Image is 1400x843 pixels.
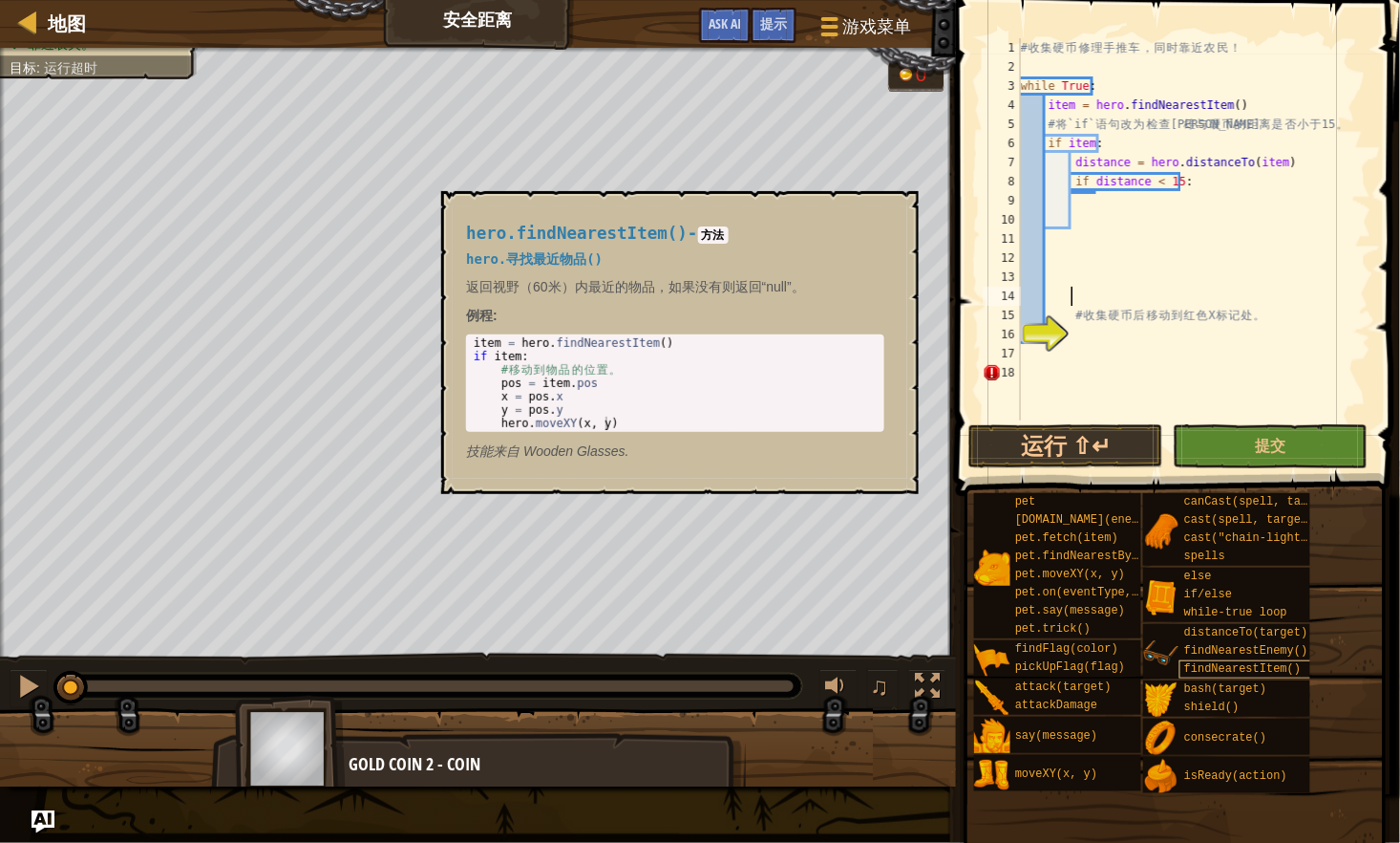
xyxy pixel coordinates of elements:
[983,191,1021,210] div: 9
[983,210,1021,229] div: 10
[1184,550,1225,563] span: spells
[1143,759,1179,795] img: portrait.png
[1184,626,1308,639] span: distanceTo(target)
[1143,721,1179,757] img: portrait.png
[983,115,1021,134] div: 5
[466,224,688,243] span: hero.findNearestItem()
[350,752,727,777] div: Gold Coin 2 - coin
[983,325,1021,344] div: 16
[466,251,603,267] span: hero.寻找最近物品()
[1184,495,1335,508] span: canCast(spell, target)
[983,344,1021,363] div: 17
[983,57,1021,76] div: 2
[983,38,1021,57] div: 1
[1143,636,1179,672] img: portrait.png
[983,229,1021,249] div: 11
[1015,568,1125,581] span: pet.moveXY(x, y)
[1015,622,1091,636] span: pet.trick()
[974,757,1010,793] img: portrait.png
[983,96,1021,115] div: 4
[1184,570,1212,583] span: else
[466,308,493,323] span: 例程
[36,60,44,76] span: :
[1015,660,1125,674] span: pickUpFlag(flag)
[1015,767,1097,781] span: moveXY(x, y)
[968,424,1163,468] button: 运行 ⇧↵
[1184,588,1232,601] span: if/else
[44,60,97,76] span: 运行超时
[1184,531,1397,545] span: cast("chain-lightning", target)
[466,225,884,243] h4: -
[1255,435,1285,456] span: 提交
[1015,699,1097,712] span: attackDamage
[983,134,1021,153] div: 6
[466,443,523,459] span: 技能来自
[983,249,1021,268] div: 12
[38,11,86,36] a: 地图
[888,59,944,92] div: Team 'humans' has 0 gold.
[1015,642,1118,656] span: findFlag(color)
[871,672,890,701] span: ♫
[1184,644,1308,658] span: findNearestEnemy()
[1143,513,1179,550] img: portrait.png
[983,172,1021,191] div: 8
[1143,579,1179,616] img: portrait.png
[1015,604,1125,617] span: pet.say(message)
[867,669,900,708] button: ♫
[1184,682,1266,696] span: bash(target)
[974,642,1010,679] img: portrait.png
[983,306,1021,325] div: 15
[806,8,923,53] button: 游戏菜单
[974,681,1010,717] img: portrait.png
[466,277,884,296] p: 返回视野（60米）内最近的物品，如果没有则返回“null”。
[983,153,1021,172] div: 7
[709,14,741,32] span: Ask AI
[819,669,858,708] button: 音量调节
[699,8,751,43] button: Ask AI
[466,443,628,459] em: Wooden Glasses.
[1184,731,1266,745] span: consecrate()
[698,227,729,244] code: 方法
[1184,513,1315,527] span: cast(spell, target)
[1015,586,1194,599] span: pet.on(eventType, handler)
[983,76,1021,96] div: 3
[760,14,787,32] span: 提示
[1143,682,1179,719] img: portrait.png
[466,308,498,323] strong: :
[1184,701,1240,714] span: shield()
[1015,550,1200,563] span: pet.findNearestByType(type)
[1015,729,1097,743] span: say(message)
[974,550,1010,586] img: portrait.png
[1015,531,1118,545] span: pet.fetch(item)
[32,811,54,833] button: Ask AI
[48,11,86,36] span: 地图
[235,696,346,802] img: thang_avatar_frame.png
[10,60,36,76] span: 目标
[10,669,48,708] button: Ctrl + P: Pause
[1184,662,1301,676] span: findNearestItem()
[842,14,911,39] span: 游戏菜单
[983,363,1021,382] div: 18
[983,268,1021,287] div: 13
[974,719,1010,755] img: portrait.png
[1015,681,1112,694] span: attack(target)
[1184,606,1287,619] span: while-true loop
[1015,495,1036,508] span: pet
[1015,513,1153,527] span: [DOMAIN_NAME](enemy)
[908,669,946,708] button: 切换全屏
[1173,424,1368,468] button: 提交
[916,65,935,85] div: 0
[1184,769,1287,783] span: isReady(action)
[983,287,1021,306] div: 14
